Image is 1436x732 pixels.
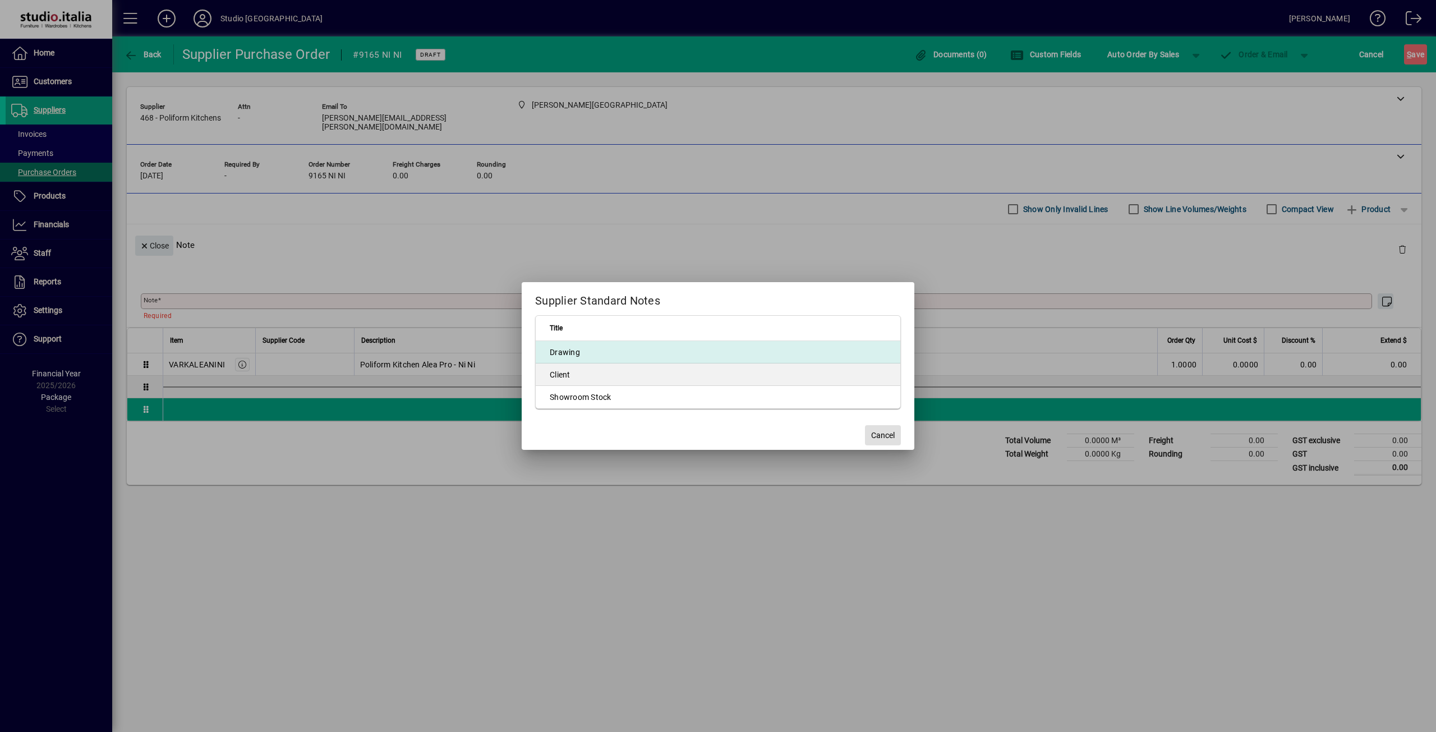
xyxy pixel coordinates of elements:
td: Drawing [536,341,900,363]
span: Cancel [871,430,895,441]
button: Cancel [865,425,901,445]
td: Client [536,363,900,386]
td: Showroom Stock [536,386,900,408]
span: Title [550,322,563,334]
h2: Supplier Standard Notes [522,282,914,315]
